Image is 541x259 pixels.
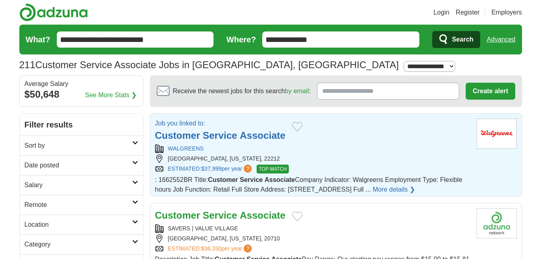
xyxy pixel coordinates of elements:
div: $50,648 [25,87,138,102]
h2: Sort by [25,141,132,150]
strong: Service [203,210,237,221]
img: Adzuna logo [19,3,88,21]
a: Login [433,8,449,17]
strong: Associate [265,176,295,183]
span: ? [244,244,252,253]
a: WALGREENS [168,145,204,152]
button: Add to favorite jobs [292,122,303,132]
div: Average Salary [25,81,138,87]
a: Category [20,234,143,254]
strong: Customer [155,210,200,221]
strong: Customer [155,130,200,141]
span: TOP MATCH [257,165,288,173]
span: $37,999 [201,165,222,172]
a: Employers [491,8,522,17]
a: Customer Service Associate [155,210,286,221]
a: See More Stats ❯ [85,90,137,100]
a: ESTIMATED:$36,330per year? [168,244,254,253]
div: [GEOGRAPHIC_DATA], [US_STATE], 22212 [155,155,470,163]
a: Remote [20,195,143,215]
a: Location [20,215,143,234]
p: Job you linked to: [155,119,286,128]
h2: Date posted [25,161,132,170]
button: Create alert [466,83,515,100]
a: ESTIMATED:$37,999per year? [168,165,254,173]
span: 211 [19,58,35,72]
a: Register [456,8,480,17]
label: Where? [226,33,256,46]
img: Company logo [477,208,517,238]
button: Add to favorite jobs [292,211,303,221]
span: ? [244,165,252,173]
label: What? [26,33,50,46]
a: Sort by [20,136,143,155]
h1: Customer Service Associate Jobs in [GEOGRAPHIC_DATA], [GEOGRAPHIC_DATA] [19,59,399,70]
a: Customer Service Associate [155,130,286,141]
h2: Filter results [20,114,143,136]
a: Date posted [20,155,143,175]
strong: Service [240,176,263,183]
span: Search [452,31,473,48]
a: Advanced [487,31,515,48]
strong: Associate [240,130,285,141]
h2: Salary [25,180,132,190]
button: Search [432,31,480,48]
span: : 1662552BR Title: Company Indicator: Walgreens Employment Type: Flexible hours Job Function: Ret... [155,176,462,193]
span: Receive the newest jobs for this search : [173,86,311,96]
a: Salary [20,175,143,195]
a: More details ❯ [373,185,415,194]
h2: Category [25,240,132,249]
strong: Customer [208,176,238,183]
div: SAVERS | VALUE VILLAGE [155,224,470,233]
h2: Location [25,220,132,230]
strong: Service [203,130,237,141]
div: [GEOGRAPHIC_DATA], [US_STATE], 20710 [155,234,470,243]
h2: Remote [25,200,132,210]
img: Walgreens logo [477,119,517,149]
strong: Associate [240,210,285,221]
a: by email [285,88,309,94]
span: $36,330 [201,245,222,252]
